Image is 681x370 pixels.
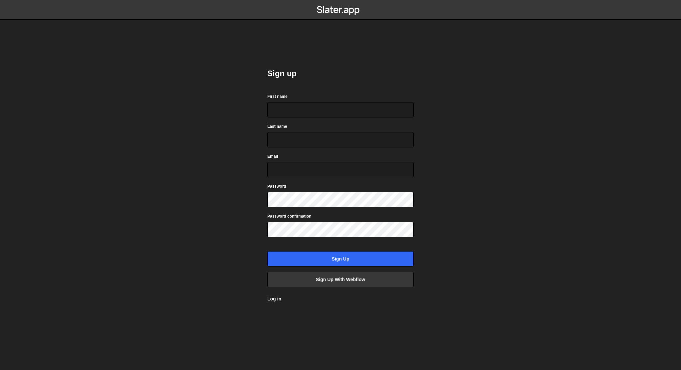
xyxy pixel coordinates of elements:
[267,272,414,287] a: Sign up with Webflow
[267,153,278,160] label: Email
[267,68,414,79] h2: Sign up
[267,251,414,267] input: Sign up
[267,183,286,190] label: Password
[267,296,281,301] a: Log in
[267,93,288,100] label: First name
[267,213,312,220] label: Password confirmation
[267,123,287,130] label: Last name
